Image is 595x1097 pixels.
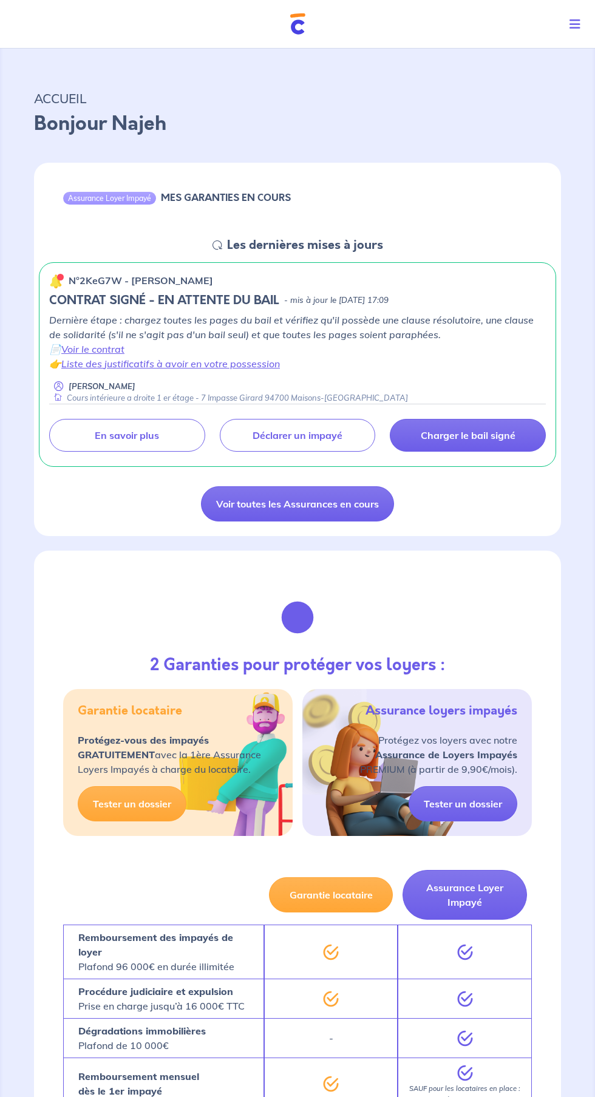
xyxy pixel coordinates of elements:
a: Voir toutes les Assurances en cours [201,486,394,521]
p: n°2KeG7W - [PERSON_NAME] [69,273,213,288]
p: - mis à jour le [DATE] 17:09 [284,294,389,307]
div: - [264,1018,398,1058]
button: Garantie locataire [269,877,393,912]
a: Tester un dossier [409,786,517,821]
p: Bonjour Najeh [34,109,561,138]
div: Assurance Loyer Impayé [63,192,156,204]
h5: Garantie locataire [78,704,182,718]
div: state: CONTRACT-SIGNED, Context: NEW,NO-CERTIFICATE,ALONE,LESSOR-DOCUMENTS [49,293,546,308]
a: Déclarer un impayé [220,419,376,452]
img: justif-loupe [265,585,330,650]
strong: Protégez-vous des impayés GRATUITEMENT [78,734,209,761]
p: Plafond de 10 000€ [78,1024,206,1053]
p: Charger le bail signé [421,429,515,441]
strong: Remboursement mensuel dès le 1er impayé [78,1070,199,1097]
p: Dernière étape : chargez toutes les pages du bail et vérifiez qu'il possède une clause résolutoir... [49,313,546,371]
strong: Remboursement des impayés de loyer [78,931,233,958]
p: En savoir plus [95,429,159,441]
p: [PERSON_NAME] [69,381,135,392]
h5: Assurance loyers impayés [365,704,517,718]
p: ACCUEIL [34,87,561,109]
p: Protégez vos loyers avec notre PREMIUM (à partir de 9,90€/mois). [360,733,517,776]
img: Cautioneo [290,13,305,35]
h5: CONTRAT SIGNÉ - EN ATTENTE DU BAIL [49,293,279,308]
h3: 2 Garanties pour protéger vos loyers : [150,655,445,674]
button: Assurance Loyer Impayé [403,870,527,920]
h5: Les dernières mises à jours [227,238,383,253]
strong: Dégradations immobilières [78,1025,206,1037]
a: Tester un dossier [78,786,186,821]
div: Cours intérieure a droite 1 er étage - 7 Impasse Girard 94700 Maisons-[GEOGRAPHIC_DATA] [49,392,408,404]
h6: MES GARANTIES EN COURS [161,192,291,203]
p: Plafond 96 000€ en durée illimitée [78,930,249,974]
a: Voir le contrat [61,343,124,355]
p: avec la 1ère Assurance Loyers Impayés à charge du locataire. [78,733,261,776]
strong: Procédure judiciaire et expulsion [78,985,233,997]
p: Déclarer un impayé [253,429,342,441]
button: Toggle navigation [560,8,595,40]
a: Liste des justificatifs à avoir en votre possession [61,358,280,370]
p: Prise en charge jusqu’à 16 000€ TTC [78,984,245,1013]
img: 🔔 [49,274,64,288]
a: En savoir plus [49,419,205,452]
strong: Assurance de Loyers Impayés [375,749,517,761]
a: Charger le bail signé [390,419,546,452]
